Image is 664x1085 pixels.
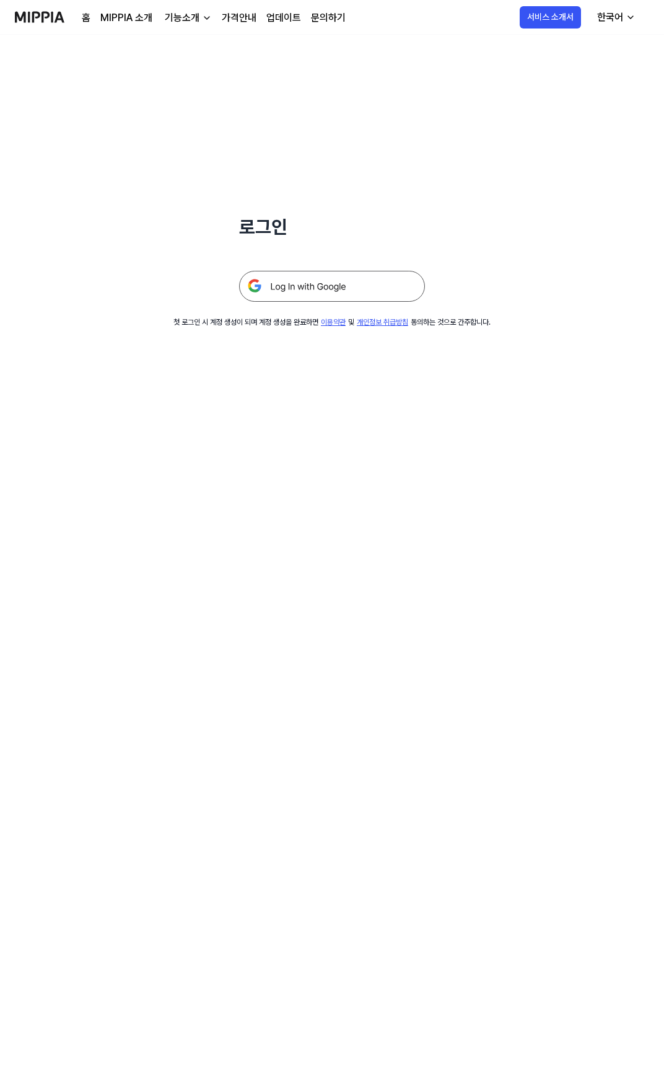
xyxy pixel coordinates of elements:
img: down [202,13,212,23]
img: 구글 로그인 버튼 [239,271,425,302]
a: MIPPIA 소개 [100,11,152,25]
button: 한국어 [587,5,643,30]
button: 기능소개 [162,11,212,25]
h1: 로그인 [239,213,425,241]
a: 홈 [82,11,90,25]
a: 업데이트 [266,11,301,25]
div: 한국어 [595,10,626,25]
a: 이용약관 [321,318,346,327]
a: 가격안내 [222,11,256,25]
button: 서비스 소개서 [520,6,581,29]
a: 개인정보 취급방침 [357,318,408,327]
a: 문의하기 [311,11,346,25]
div: 첫 로그인 시 계정 생성이 되며 계정 생성을 완료하면 및 동의하는 것으로 간주합니다. [173,317,491,328]
div: 기능소개 [162,11,202,25]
